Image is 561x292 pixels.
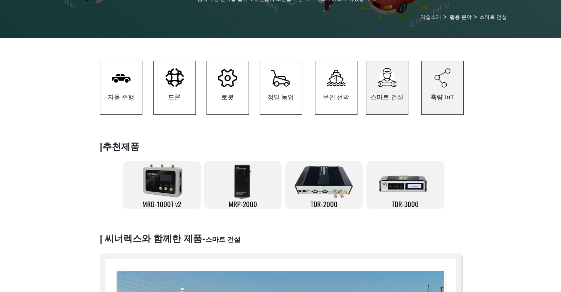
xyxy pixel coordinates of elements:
[476,260,561,292] iframe: Wix Chat
[100,233,202,244] span: ​| 씨너렉스와 함께한 제품
[479,14,507,21] span: 스마트 건설
[291,163,356,200] img: TDR-2000-removebg-preview.png
[420,14,441,21] span: 기술소개
[232,163,255,200] img: MRP-2000-removebg-preview.png
[153,61,196,115] a: 드론
[445,13,477,21] a: 활용 분야
[260,61,302,115] a: 정밀 농업
[100,61,142,115] a: 자율 주행
[370,93,404,102] span: 스마트 건설
[138,160,188,200] img: 제목 없음-3.png
[168,93,181,102] span: 드론
[100,141,139,152] span: ​|추천제품
[378,163,433,200] img: TDR-3000-removebg-preview.png
[366,61,408,115] a: 스마트 건설
[202,233,205,244] span: -
[443,14,447,20] span: >
[311,199,337,209] span: TDR-2000
[315,61,357,115] a: 무인 선박
[229,199,257,209] span: MRP-2000
[474,13,511,21] a: 스마트 건설
[221,93,234,102] span: 로봇
[450,14,472,21] span: 활용 분야
[123,161,201,209] a: MRD-1000T v2
[207,61,249,115] a: 로봇
[323,93,350,102] span: 무인 선박
[392,199,419,209] span: TDR-3000
[204,161,282,209] a: MRP-2000
[108,93,135,102] span: 자율 주행
[417,13,445,21] a: 기술소개
[285,161,363,209] button: TDR-2000
[430,93,454,102] span: 측량 IoT
[474,14,477,20] span: >
[205,236,240,243] span: 스마트 건설
[366,161,444,209] a: TDR-3000
[421,61,464,115] a: 측량 IoT
[267,93,294,102] span: 정밀 농업
[142,199,181,209] span: MRD-1000T v2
